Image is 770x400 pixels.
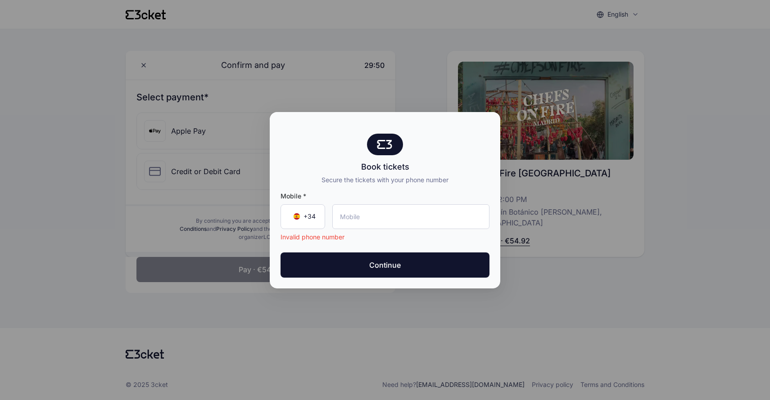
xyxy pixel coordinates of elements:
[281,204,325,229] div: Country Code Selector
[303,212,316,221] span: +34
[322,161,448,173] div: Book tickets
[322,175,448,184] div: Secure the tickets with your phone number
[281,233,489,242] p: Invalid phone number
[281,252,489,278] button: Continue
[281,192,489,201] span: Mobile *
[332,204,489,229] input: Mobile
